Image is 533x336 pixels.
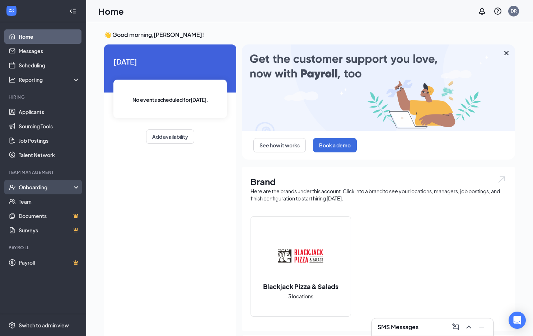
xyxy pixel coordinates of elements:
svg: Analysis [9,76,16,83]
a: Sourcing Tools [19,119,80,133]
button: ComposeMessage [450,321,462,333]
svg: ComposeMessage [452,323,460,331]
button: Add availability [146,129,194,144]
svg: Cross [502,49,511,57]
h3: 👋 Good morning, [PERSON_NAME] ! [104,31,515,39]
a: SurveysCrown [19,223,80,237]
button: Book a demo [313,138,357,152]
svg: QuestionInfo [494,7,502,15]
svg: ChevronUp [464,323,473,331]
h1: Brand [251,175,506,188]
a: DocumentsCrown [19,209,80,223]
button: See how it works [253,138,306,152]
span: No events scheduled for [DATE] . [132,96,208,104]
a: Talent Network [19,148,80,162]
div: Switch to admin view [19,322,69,329]
svg: UserCheck [9,184,16,191]
div: Here are the brands under this account. Click into a brand to see your locations, managers, job p... [251,188,506,202]
div: Open Intercom Messenger [509,312,526,329]
div: Team Management [9,169,79,175]
svg: Notifications [478,7,486,15]
svg: WorkstreamLogo [8,7,15,14]
img: open.6027fd2a22e1237b5b06.svg [497,175,506,184]
a: PayrollCrown [19,255,80,270]
div: DR [511,8,517,14]
a: Scheduling [19,58,80,72]
div: Payroll [9,245,79,251]
img: Blackjack Pizza & Salads [278,233,324,279]
a: Team [19,194,80,209]
h1: Home [98,5,124,17]
h2: Blackjack Pizza & Salads [256,282,346,291]
a: Messages [19,44,80,58]
svg: Collapse [69,8,76,15]
span: 3 locations [288,292,313,300]
svg: Minimize [477,323,486,331]
h3: SMS Messages [378,323,419,331]
img: payroll-large.gif [242,44,515,131]
div: Onboarding [19,184,74,191]
a: Applicants [19,105,80,119]
a: Home [19,29,80,44]
div: Reporting [19,76,80,83]
a: Job Postings [19,133,80,148]
div: Hiring [9,94,79,100]
button: ChevronUp [463,321,474,333]
button: Minimize [476,321,487,333]
span: [DATE] [113,56,227,67]
svg: Settings [9,322,16,329]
